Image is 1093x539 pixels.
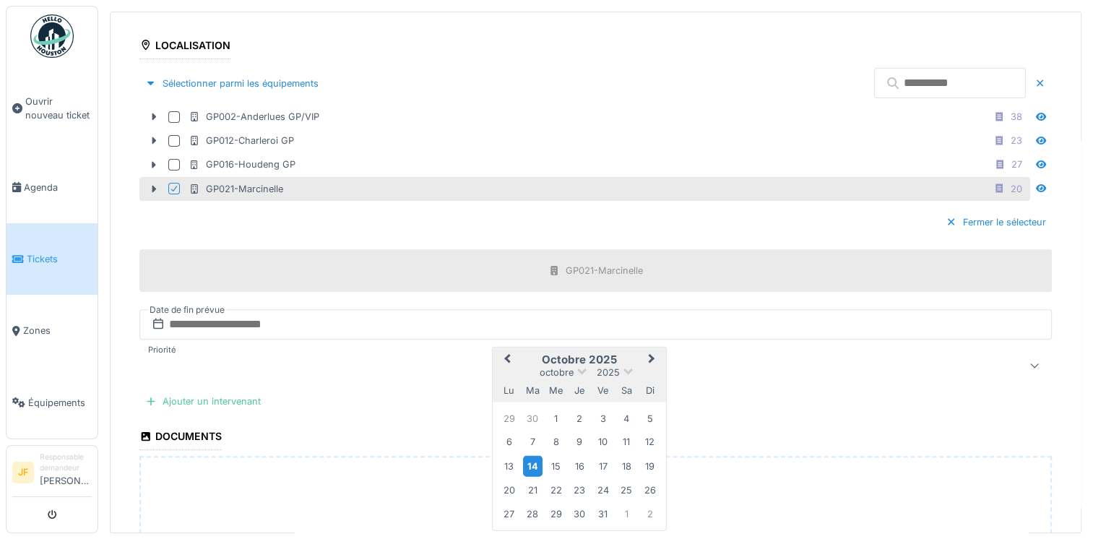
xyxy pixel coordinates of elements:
div: Choose mardi 7 octobre 2025 [523,432,543,452]
div: GP021-Marcinelle [566,264,643,277]
a: Équipements [7,367,98,439]
label: Date de fin prévue [148,302,226,318]
div: Choose lundi 29 septembre 2025 [499,408,519,428]
div: Choose mercredi 29 octobre 2025 [546,504,566,523]
span: Agenda [24,181,92,194]
label: Priorité [145,344,179,356]
div: Choose lundi 20 octobre 2025 [499,480,519,500]
div: Responsable demandeur [40,452,92,474]
div: Choose jeudi 30 octobre 2025 [569,504,589,523]
div: Choose vendredi 24 octobre 2025 [593,480,613,500]
div: 38 [1011,110,1022,124]
div: Choose samedi 4 octobre 2025 [616,408,636,428]
div: Choose dimanche 19 octobre 2025 [640,456,660,475]
div: Choose jeudi 16 octobre 2025 [569,456,589,475]
li: [PERSON_NAME] [40,452,92,493]
div: Choose lundi 27 octobre 2025 [499,504,519,523]
div: GP012-Charleroi GP [189,134,294,147]
div: Choose dimanche 5 octobre 2025 [640,408,660,428]
button: Previous Month [494,349,517,372]
div: 20 [1011,182,1022,196]
div: Choose mardi 21 octobre 2025 [523,480,543,500]
div: Localisation [139,35,230,59]
div: vendredi [593,380,613,400]
div: Choose mercredi 8 octobre 2025 [546,432,566,452]
div: 23 [1011,134,1022,147]
div: Ajouter un intervenant [139,392,267,411]
div: mercredi [546,380,566,400]
div: GP002-Anderlues GP/VIP [189,110,319,124]
span: Tickets [27,252,92,266]
div: GP021-Marcinelle [189,182,283,196]
li: JF [12,462,34,483]
span: 2025 [597,367,620,378]
div: lundi [499,380,519,400]
div: Choose mardi 30 septembre 2025 [523,408,543,428]
div: Choose vendredi 17 octobre 2025 [593,456,613,475]
div: dimanche [640,380,660,400]
div: Choose mardi 28 octobre 2025 [523,504,543,523]
div: 27 [1011,158,1022,171]
div: Choose mercredi 22 octobre 2025 [546,480,566,500]
a: Tickets [7,223,98,295]
div: Choose lundi 13 octobre 2025 [499,456,519,475]
button: Next Month [641,349,665,372]
span: Zones [23,324,92,337]
img: Badge_color-CXgf-gQk.svg [30,14,74,58]
div: GP016-Houdeng GP [189,158,295,171]
div: Choose samedi 18 octobre 2025 [616,456,636,475]
div: jeudi [569,380,589,400]
div: Choose dimanche 12 octobre 2025 [640,432,660,452]
div: Choose dimanche 2 novembre 2025 [640,504,660,523]
div: Choose vendredi 31 octobre 2025 [593,504,613,523]
div: Fermer le sélecteur [940,212,1052,232]
div: Choose samedi 11 octobre 2025 [616,432,636,452]
div: Sélectionner parmi les équipements [139,74,324,93]
div: Choose vendredi 10 octobre 2025 [593,432,613,452]
div: Choose samedi 1 novembre 2025 [616,504,636,523]
div: Choose lundi 6 octobre 2025 [499,432,519,452]
a: JF Responsable demandeur[PERSON_NAME] [12,452,92,497]
span: Équipements [28,396,92,410]
h2: octobre 2025 [493,353,666,366]
div: Choose dimanche 26 octobre 2025 [640,480,660,500]
div: Choose jeudi 23 octobre 2025 [569,480,589,500]
span: octobre [540,367,574,378]
div: Choose jeudi 9 octobre 2025 [569,432,589,452]
div: Month octobre, 2025 [497,407,661,525]
a: Zones [7,295,98,366]
div: Choose mardi 14 octobre 2025 [523,455,543,476]
a: Agenda [7,152,98,223]
div: Choose vendredi 3 octobre 2025 [593,408,613,428]
div: Choose mercredi 15 octobre 2025 [546,456,566,475]
div: Documents [139,426,222,450]
div: Choose samedi 25 octobre 2025 [616,480,636,500]
div: Choose mercredi 1 octobre 2025 [546,408,566,428]
span: Ouvrir nouveau ticket [25,95,92,122]
div: Choose jeudi 2 octobre 2025 [569,408,589,428]
div: mardi [523,380,543,400]
a: Ouvrir nouveau ticket [7,66,98,152]
div: samedi [616,380,636,400]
